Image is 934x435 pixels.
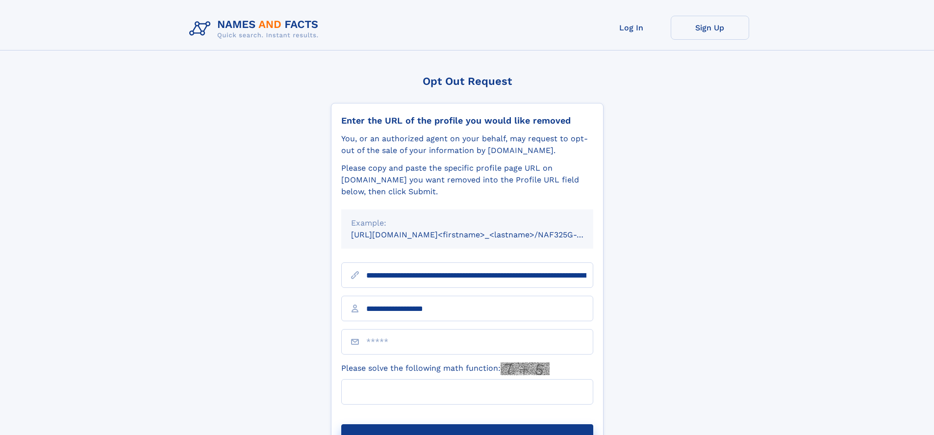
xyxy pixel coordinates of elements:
[351,217,583,229] div: Example:
[351,230,612,239] small: [URL][DOMAIN_NAME]<firstname>_<lastname>/NAF325G-xxxxxxxx
[341,362,550,375] label: Please solve the following math function:
[341,115,593,126] div: Enter the URL of the profile you would like removed
[592,16,671,40] a: Log In
[331,75,604,87] div: Opt Out Request
[671,16,749,40] a: Sign Up
[341,162,593,198] div: Please copy and paste the specific profile page URL on [DOMAIN_NAME] you want removed into the Pr...
[341,133,593,156] div: You, or an authorized agent on your behalf, may request to opt-out of the sale of your informatio...
[185,16,327,42] img: Logo Names and Facts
